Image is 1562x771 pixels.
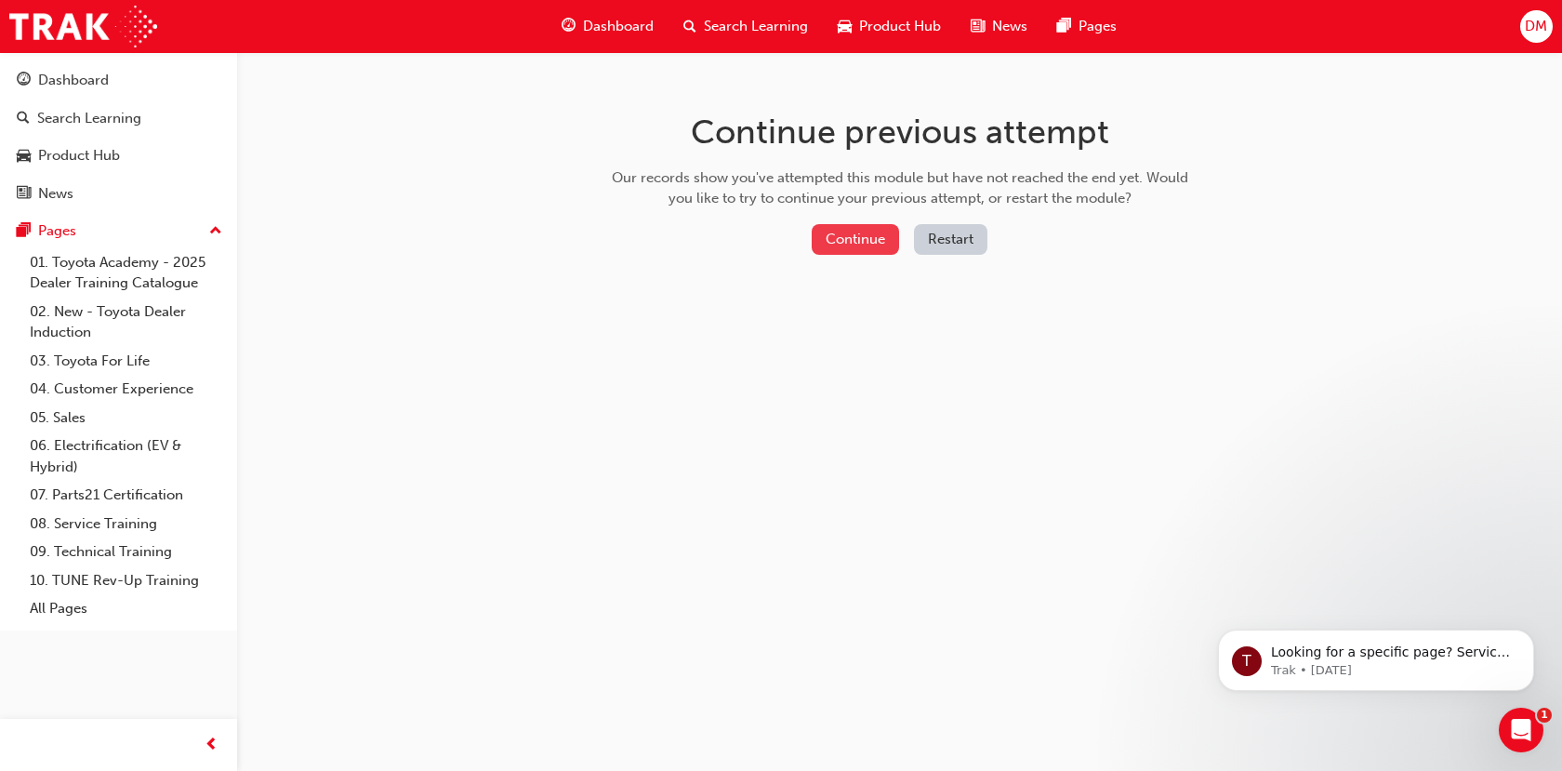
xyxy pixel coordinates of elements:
[547,7,668,46] a: guage-iconDashboard
[971,15,985,38] span: news-icon
[1525,16,1547,37] span: DM
[205,734,218,757] span: prev-icon
[1537,708,1552,723] span: 1
[7,177,230,211] a: News
[37,108,141,129] div: Search Learning
[17,223,31,240] span: pages-icon
[605,167,1195,209] div: Our records show you've attempted this module but have not reached the end yet. Would you like to...
[9,6,157,47] img: Trak
[22,347,230,376] a: 03. Toyota For Life
[992,16,1027,37] span: News
[1190,591,1562,721] iframe: Intercom notifications message
[914,224,987,255] button: Restart
[1520,10,1553,43] button: DM
[22,510,230,538] a: 08. Service Training
[7,63,230,98] a: Dashboard
[1042,7,1132,46] a: pages-iconPages
[22,432,230,481] a: 06. Electrification (EV & Hybrid)
[838,15,852,38] span: car-icon
[7,214,230,248] button: Pages
[812,224,899,255] button: Continue
[17,73,31,89] span: guage-icon
[22,594,230,623] a: All Pages
[956,7,1042,46] a: news-iconNews
[1057,15,1071,38] span: pages-icon
[38,183,73,205] div: News
[38,145,120,166] div: Product Hub
[7,60,230,214] button: DashboardSearch LearningProduct HubNews
[38,220,76,242] div: Pages
[683,15,696,38] span: search-icon
[17,111,30,127] span: search-icon
[859,16,941,37] span: Product Hub
[22,538,230,566] a: 09. Technical Training
[823,7,956,46] a: car-iconProduct Hub
[22,375,230,404] a: 04. Customer Experience
[209,219,222,244] span: up-icon
[22,248,230,298] a: 01. Toyota Academy - 2025 Dealer Training Catalogue
[1079,16,1117,37] span: Pages
[17,148,31,165] span: car-icon
[605,112,1195,153] h1: Continue previous attempt
[22,481,230,510] a: 07. Parts21 Certification
[22,298,230,347] a: 02. New - Toyota Dealer Induction
[7,101,230,136] a: Search Learning
[1499,708,1543,752] iframe: Intercom live chat
[562,15,576,38] span: guage-icon
[22,404,230,432] a: 05. Sales
[7,139,230,173] a: Product Hub
[583,16,654,37] span: Dashboard
[38,70,109,91] div: Dashboard
[668,7,823,46] a: search-iconSearch Learning
[704,16,808,37] span: Search Learning
[22,566,230,595] a: 10. TUNE Rev-Up Training
[17,186,31,203] span: news-icon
